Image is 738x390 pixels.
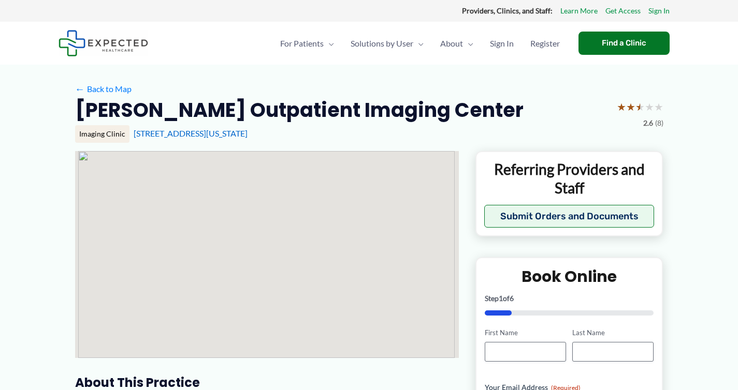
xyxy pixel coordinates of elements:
[499,294,503,303] span: 1
[560,4,598,18] a: Learn More
[440,25,463,62] span: About
[490,25,514,62] span: Sign In
[643,116,653,130] span: 2.6
[484,205,655,228] button: Submit Orders and Documents
[280,25,324,62] span: For Patients
[617,97,626,116] span: ★
[324,25,334,62] span: Menu Toggle
[578,32,670,55] a: Find a Clinic
[635,97,645,116] span: ★
[530,25,560,62] span: Register
[572,328,654,338] label: Last Name
[272,25,342,62] a: For PatientsMenu Toggle
[605,4,641,18] a: Get Access
[432,25,482,62] a: AboutMenu Toggle
[522,25,568,62] a: Register
[75,97,524,123] h2: [PERSON_NAME] Outpatient Imaging Center
[463,25,473,62] span: Menu Toggle
[626,97,635,116] span: ★
[272,25,568,62] nav: Primary Site Navigation
[485,328,566,338] label: First Name
[75,125,129,143] div: Imaging Clinic
[510,294,514,303] span: 6
[485,295,654,302] p: Step of
[75,81,132,97] a: ←Back to Map
[134,128,248,138] a: [STREET_ADDRESS][US_STATE]
[413,25,424,62] span: Menu Toggle
[482,25,522,62] a: Sign In
[645,97,654,116] span: ★
[342,25,432,62] a: Solutions by UserMenu Toggle
[654,97,663,116] span: ★
[462,6,553,15] strong: Providers, Clinics, and Staff:
[75,84,85,94] span: ←
[484,160,655,198] p: Referring Providers and Staff
[351,25,413,62] span: Solutions by User
[59,30,148,56] img: Expected Healthcare Logo - side, dark font, small
[485,266,654,287] h2: Book Online
[655,116,663,130] span: (8)
[648,4,670,18] a: Sign In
